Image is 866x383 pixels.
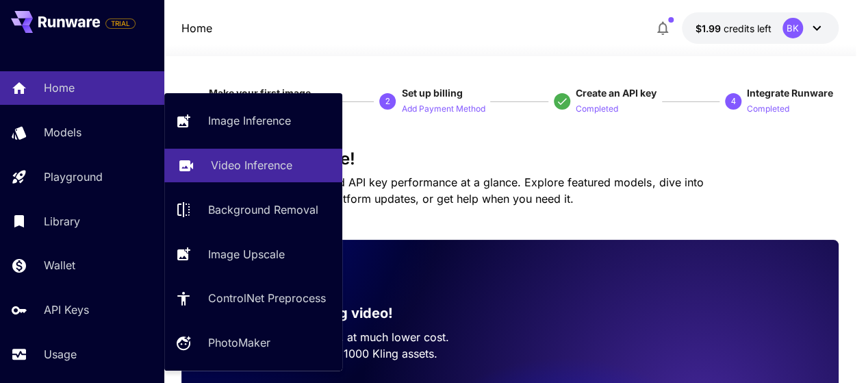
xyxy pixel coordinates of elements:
[44,301,89,318] p: API Keys
[181,20,212,36] p: Home
[106,18,135,29] span: TRIAL
[208,334,270,351] p: PhotoMaker
[44,213,80,230] p: Library
[164,104,342,138] a: Image Inference
[747,103,789,116] p: Completed
[576,103,618,116] p: Completed
[203,345,488,362] p: Save up to $500 for every 1000 Kling assets.
[576,87,657,99] span: Create an API key
[747,87,833,99] span: Integrate Runware
[44,124,81,140] p: Models
[44,257,75,273] p: Wallet
[696,23,724,34] span: $1.99
[181,149,839,169] h3: Welcome to Runware!
[164,193,342,227] a: Background Removal
[208,201,318,218] p: Background Removal
[730,95,735,108] p: 4
[44,169,103,185] p: Playground
[44,79,75,96] p: Home
[105,15,136,32] span: Add your payment card to enable full platform functionality.
[203,329,488,345] p: Run the best video models, at much lower cost.
[181,175,703,206] span: Check out your usage stats and API key performance at a glance. Explore featured models, dive int...
[208,290,326,306] p: ControlNet Preprocess
[164,282,342,315] a: ControlNet Preprocess
[696,21,772,36] div: $1.9924
[682,12,839,44] button: $1.9924
[208,246,285,262] p: Image Upscale
[181,20,212,36] nav: breadcrumb
[164,237,342,271] a: Image Upscale
[208,112,291,129] p: Image Inference
[385,95,390,108] p: 2
[164,326,342,360] a: PhotoMaker
[401,87,462,99] span: Set up billing
[724,23,772,34] span: credits left
[211,157,292,173] p: Video Inference
[164,149,342,182] a: Video Inference
[782,18,803,38] div: BK
[209,87,311,99] span: Make your first image
[44,346,77,362] p: Usage
[401,103,485,116] p: Add Payment Method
